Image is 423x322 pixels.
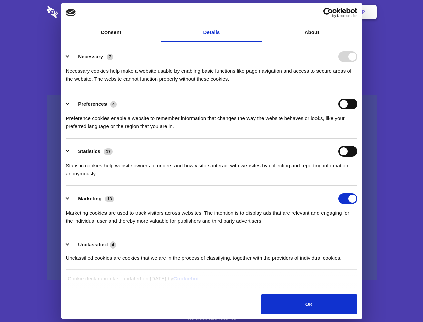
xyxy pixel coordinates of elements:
div: Necessary cookies help make a website usable by enabling basic functions like page navigation and... [66,62,357,83]
a: Wistia video thumbnail [47,95,377,281]
span: 7 [107,54,113,60]
div: Cookie declaration last updated on [DATE] by [63,275,360,288]
a: Cookiebot [173,276,199,281]
label: Necessary [78,54,103,59]
div: Marketing cookies are used to track visitors across websites. The intention is to display ads tha... [66,204,357,225]
img: logo-wordmark-white-trans-d4663122ce5f474addd5e946df7df03e33cb6a1c49d2221995e7729f52c070b2.svg [47,6,104,18]
button: Unclassified (4) [66,240,120,249]
img: logo [66,9,76,16]
a: Pricing [197,2,226,22]
a: About [262,23,362,42]
label: Marketing [78,196,102,201]
span: 4 [110,241,116,248]
div: Unclassified cookies are cookies that we are in the process of classifying, together with the pro... [66,249,357,262]
div: Statistic cookies help website owners to understand how visitors interact with websites by collec... [66,157,357,178]
button: Marketing (13) [66,193,118,204]
div: Preference cookies enable a website to remember information that changes the way the website beha... [66,109,357,130]
button: Necessary (7) [66,51,117,62]
a: Contact [272,2,302,22]
button: Statistics (17) [66,146,117,157]
span: 4 [110,101,117,108]
span: 17 [104,148,113,155]
a: Details [161,23,262,42]
span: 13 [105,196,114,202]
h4: Auto-redaction of sensitive data, encrypted data sharing and self-destructing private chats. Shar... [47,61,377,83]
label: Preferences [78,101,107,107]
a: Consent [61,23,161,42]
a: Usercentrics Cookiebot - opens in a new window [299,8,357,18]
iframe: Drift Widget Chat Controller [390,288,415,314]
label: Statistics [78,148,100,154]
a: Login [304,2,333,22]
h1: Eliminate Slack Data Loss. [47,30,377,54]
button: OK [261,294,357,314]
button: Preferences (4) [66,99,121,109]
